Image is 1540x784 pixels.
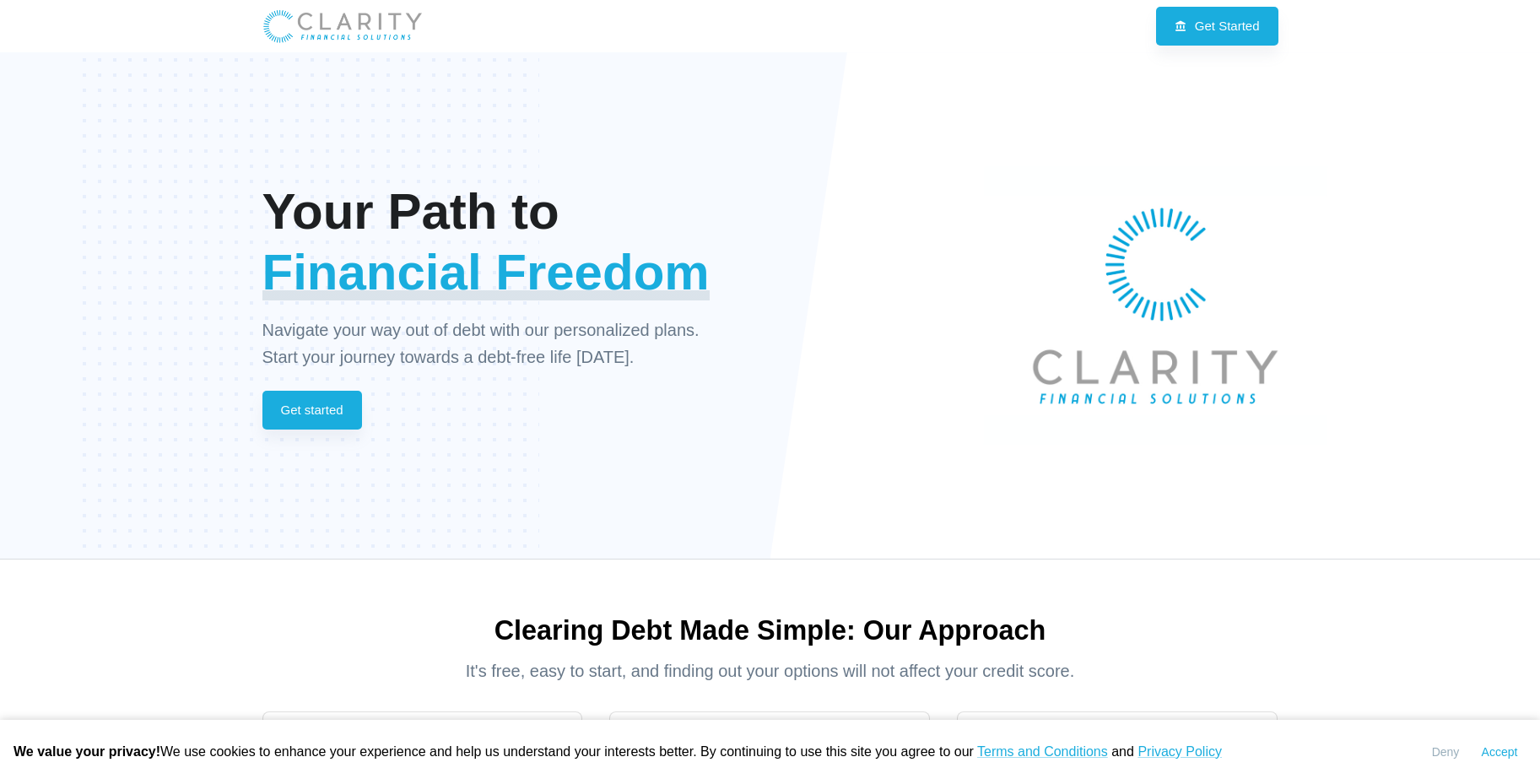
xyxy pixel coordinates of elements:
[14,744,160,759] span: We value your privacy!
[262,343,757,370] p: Start your journey towards a debt-free life [DATE].
[262,614,1278,647] h4: Clearing Debt Made Simple: Our Approach
[1472,733,1526,771] button: Accept
[1156,7,1278,46] a: Get Started
[1137,744,1222,759] a: Privacy Policy
[262,8,423,44] a: theFront
[262,316,757,343] p: Navigate your way out of debt with our personalized plans.
[262,181,757,242] h2: Your Path to
[1418,733,1472,771] button: Deny
[262,244,710,300] span: Financial Freedom
[262,657,1278,684] p: It's free, easy to start, and finding out your options will not affect your credit score.
[262,391,362,430] a: Get started
[262,8,423,44] img: clarity_banner.jpg
[14,742,1222,762] p: We use cookies to enhance your experience and help us understand your interests better. By contin...
[977,744,1108,759] a: Terms and Conditions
